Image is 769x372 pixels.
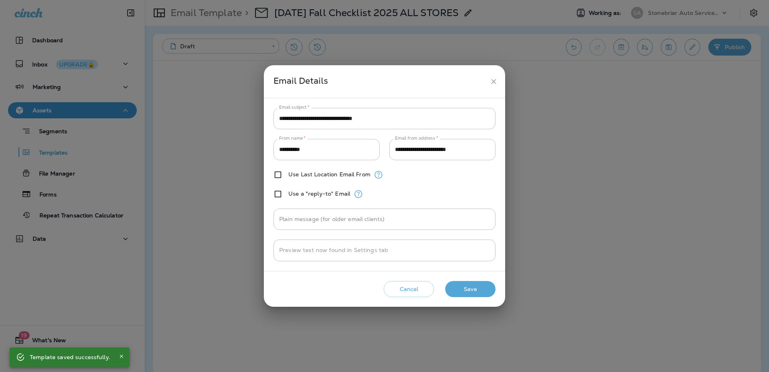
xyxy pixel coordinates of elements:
[288,190,350,197] label: Use a "reply-to" Email
[117,351,126,361] button: Close
[486,74,501,89] button: close
[384,281,434,298] button: Cancel
[279,104,310,110] label: Email subject
[273,74,486,89] div: Email Details
[288,171,370,178] label: Use Last Location Email From
[30,350,110,364] div: Template saved successfully.
[279,135,306,141] label: From name
[395,135,438,141] label: Email from address
[445,281,496,298] button: Save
